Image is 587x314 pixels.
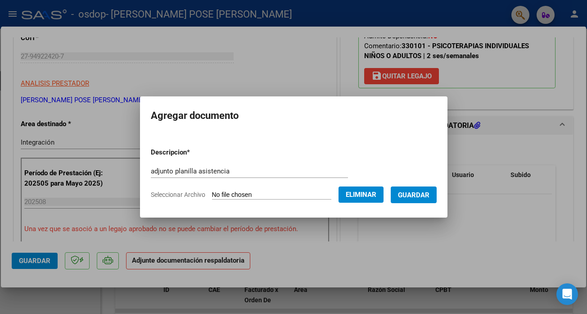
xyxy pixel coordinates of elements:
[151,147,237,158] p: Descripcion
[151,107,437,124] h2: Agregar documento
[346,191,376,199] span: Eliminar
[339,187,384,203] button: Eliminar
[556,283,578,305] div: Open Intercom Messenger
[151,191,205,198] span: Seleccionar Archivo
[398,191,429,199] span: Guardar
[391,187,437,203] button: Guardar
